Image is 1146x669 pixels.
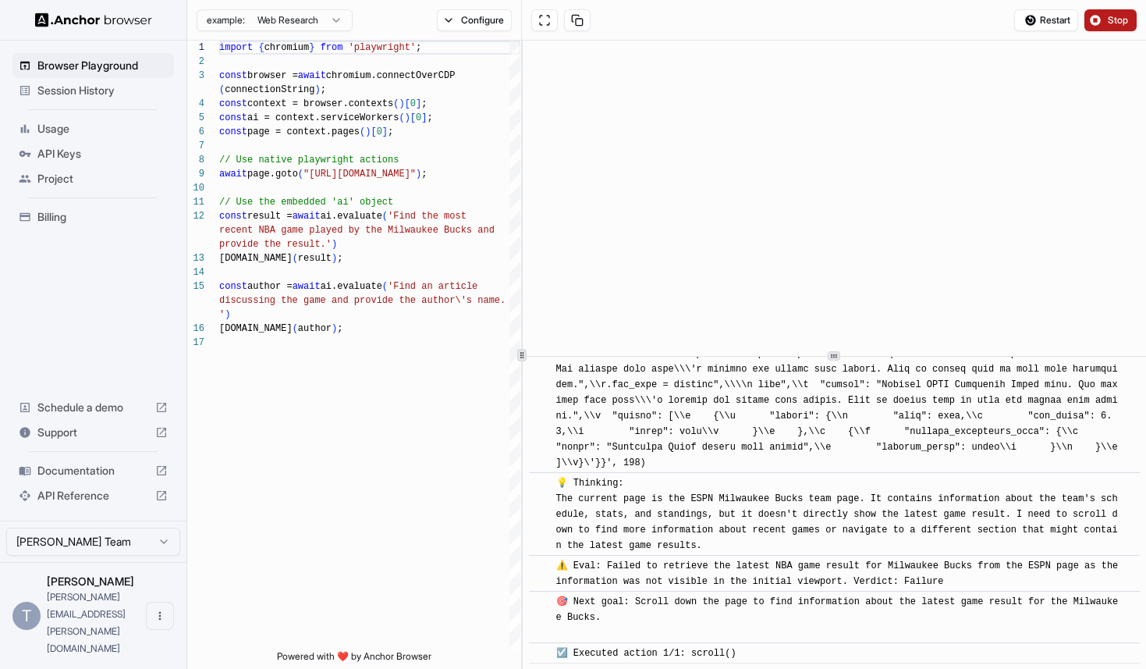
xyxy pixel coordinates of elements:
span: ] [382,126,388,137]
div: Session History [12,78,174,103]
span: // Use native playwright actions [219,155,399,165]
div: 5 [187,111,204,125]
span: [ [405,98,410,109]
span: 0 [416,112,421,123]
div: 4 [187,97,204,111]
span: ; [427,112,432,123]
span: const [219,70,247,81]
span: "[URL][DOMAIN_NAME]" [303,169,416,180]
span: ) [332,253,337,264]
div: Documentation [12,458,174,483]
div: 9 [187,167,204,181]
span: ; [421,169,427,180]
span: Restart [1040,14,1070,27]
span: await [293,211,321,222]
span: ( [293,323,298,334]
div: 3 [187,69,204,83]
span: const [219,112,247,123]
span: ( [382,211,388,222]
span: from [321,42,343,53]
span: ( [219,84,225,95]
span: await [293,281,321,292]
span: 'Find the most [388,211,467,222]
span: ( [298,169,303,180]
span: author = [247,281,293,292]
div: 17 [187,336,204,350]
span: ; [416,42,421,53]
span: ) [399,98,404,109]
span: [ [410,112,416,123]
span: recent NBA game played by the Milwaukee Bucks and [219,225,495,236]
span: Support [37,425,149,440]
span: Tom Mahler [47,575,134,588]
span: ) [225,309,230,320]
span: ; [388,126,393,137]
div: Project [12,166,174,191]
span: const [219,281,247,292]
div: 12 [187,209,204,223]
span: [DOMAIN_NAME] [219,253,293,264]
span: API Reference [37,488,149,504]
span: const [219,98,247,109]
span: 0 [377,126,382,137]
span: ' [219,309,225,320]
span: ) [332,239,337,250]
span: ) [365,126,371,137]
span: 'playwright' [349,42,416,53]
button: Restart [1014,9,1078,31]
img: Anchor Logo [35,12,152,27]
span: const [219,126,247,137]
span: browser = [247,70,298,81]
span: Schedule a demo [37,400,149,415]
span: result [298,253,332,264]
span: ; [337,323,342,334]
span: ) [416,169,421,180]
span: ai.evaluate [321,281,382,292]
span: ( [293,253,298,264]
div: 11 [187,195,204,209]
div: Usage [12,116,174,141]
div: 10 [187,181,204,195]
span: tom@mahler.tech [47,591,126,654]
span: Project [37,171,168,187]
span: const [219,211,247,222]
span: Documentation [37,463,149,479]
span: connectionString [225,84,314,95]
span: ; [321,84,326,95]
div: 6 [187,125,204,139]
span: provide the result.' [219,239,332,250]
span: Session History [37,83,168,98]
div: API Reference [12,483,174,508]
span: Stop [1108,14,1130,27]
div: Browser Playground [12,53,174,78]
span: ai = context.serviceWorkers [247,112,399,123]
span: Usage [37,121,168,137]
span: [DOMAIN_NAME] [219,323,293,334]
div: Schedule a demo [12,395,174,420]
span: ] [421,112,427,123]
span: [ [371,126,376,137]
span: chromium [264,42,310,53]
span: ( [382,281,388,292]
span: ( [393,98,399,109]
button: Stop [1084,9,1137,31]
span: discussing the game and provide the author\'s name [219,295,500,306]
span: Powered with ❤️ by Anchor Browser [277,650,431,669]
span: ] [416,98,421,109]
span: import [219,42,253,53]
span: API Keys [37,146,168,162]
div: 13 [187,251,204,265]
span: Browser Playground [37,58,168,73]
div: T [12,602,41,630]
span: // Use the embedded 'ai' object [219,197,393,208]
button: Configure [437,9,513,31]
span: ; [421,98,427,109]
span: context = browser.contexts [247,98,393,109]
div: 15 [187,279,204,294]
button: Open in full screen [531,9,558,31]
button: Open menu [146,602,174,630]
span: } [309,42,314,53]
span: 0 [410,98,416,109]
div: API Keys [12,141,174,166]
span: Billing [37,209,168,225]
